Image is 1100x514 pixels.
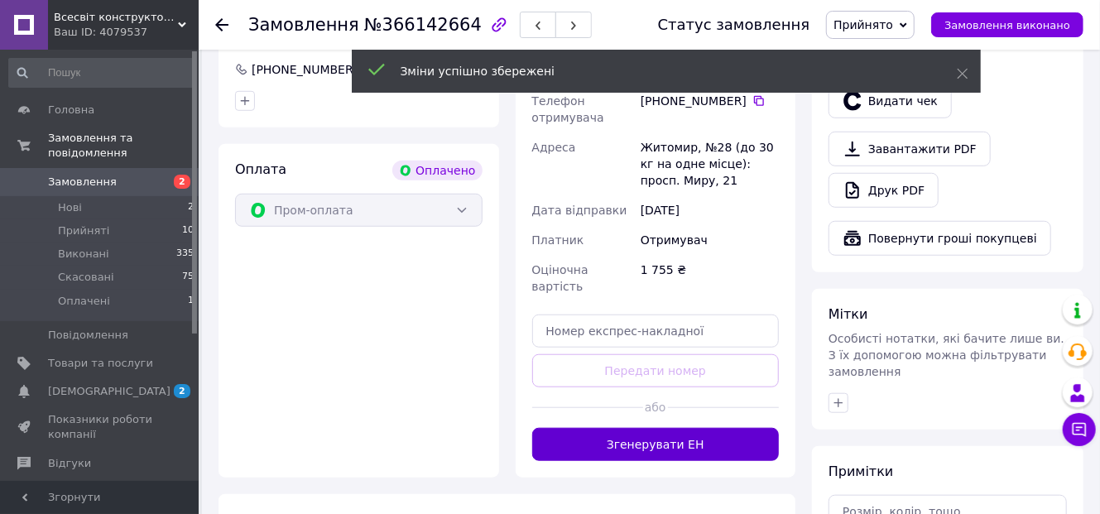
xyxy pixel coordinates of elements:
[833,18,893,31] span: Прийнято
[48,175,117,190] span: Замовлення
[54,10,178,25] span: Всесвіт конструкторів
[235,161,286,177] span: Оплата
[944,19,1070,31] span: Замовлення виконано
[829,173,939,208] a: Друк PDF
[829,132,991,166] a: Завантажити PDF
[58,247,109,262] span: Виконані
[58,294,110,309] span: Оплачені
[532,204,627,217] span: Дата відправки
[392,161,482,180] div: Оплачено
[1063,413,1096,446] button: Чат з покупцем
[248,15,359,35] span: Замовлення
[188,200,194,215] span: 2
[829,306,868,322] span: Мітки
[48,384,171,399] span: [DEMOGRAPHIC_DATA]
[182,223,194,238] span: 10
[532,428,780,461] button: Згенерувати ЕН
[637,255,782,301] div: 1 755 ₴
[641,93,779,109] div: [PHONE_NUMBER]
[48,356,153,371] span: Товари та послуги
[188,294,194,309] span: 1
[643,399,668,416] span: або
[637,132,782,195] div: Житомир, №28 (до 30 кг на одне місце): просп. Миру, 21
[532,233,584,247] span: Платник
[48,103,94,118] span: Головна
[401,63,915,79] div: Зміни успішно збережені
[364,15,482,35] span: №366142664
[829,84,952,118] button: Видати чек
[637,225,782,255] div: Отримувач
[829,221,1051,256] button: Повернути гроші покупцеві
[176,247,194,262] span: 335
[48,131,199,161] span: Замовлення та повідомлення
[532,315,780,348] input: Номер експрес-накладної
[182,270,194,285] span: 75
[637,195,782,225] div: [DATE]
[215,17,228,33] div: Повернутися назад
[532,141,576,154] span: Адреса
[174,384,190,398] span: 2
[829,464,893,479] span: Примітки
[658,17,810,33] div: Статус замовлення
[532,94,604,124] span: Телефон отримувача
[48,328,128,343] span: Повідомлення
[48,412,153,442] span: Показники роботи компанії
[54,25,199,40] div: Ваш ID: 4079537
[58,270,114,285] span: Скасовані
[250,61,359,78] div: [PHONE_NUMBER]
[48,456,91,471] span: Відгуки
[58,223,109,238] span: Прийняті
[829,332,1064,378] span: Особисті нотатки, які бачите лише ви. З їх допомогою можна фільтрувати замовлення
[532,263,588,293] span: Оціночна вартість
[174,175,190,189] span: 2
[931,12,1083,37] button: Замовлення виконано
[8,58,195,88] input: Пошук
[58,200,82,215] span: Нові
